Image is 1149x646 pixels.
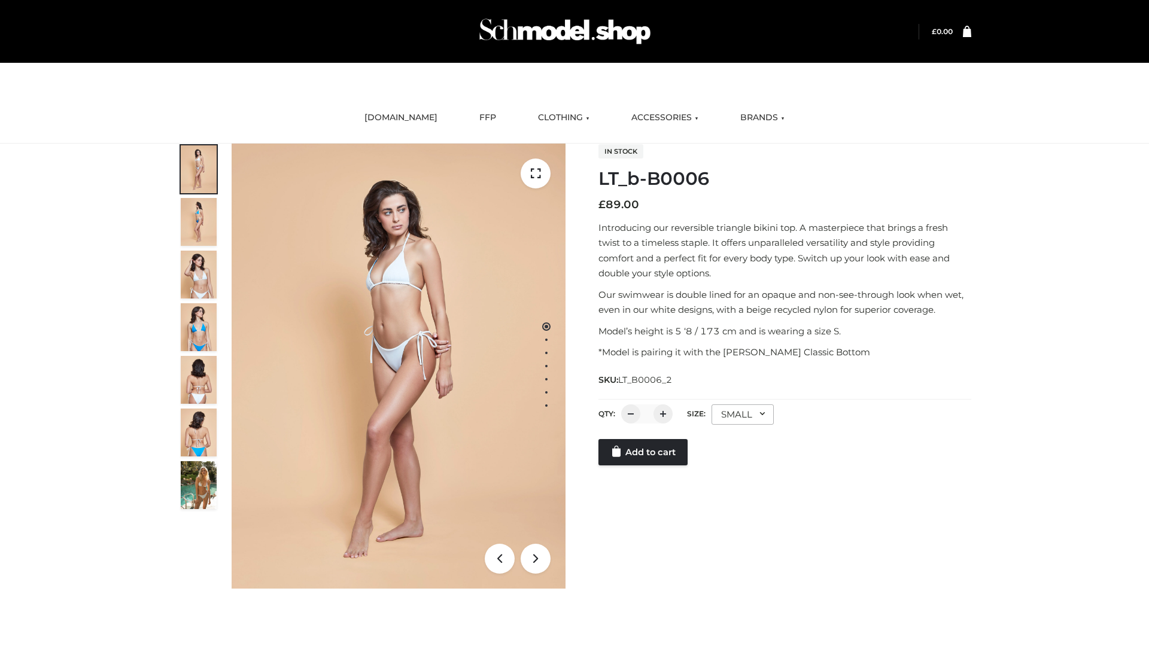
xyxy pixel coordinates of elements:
[598,439,688,465] a: Add to cart
[598,373,673,387] span: SKU:
[618,374,672,385] span: LT_B0006_2
[598,409,615,418] label: QTY:
[181,145,217,193] img: ArielClassicBikiniTop_CloudNine_AzureSky_OW114ECO_1-scaled.jpg
[470,105,505,131] a: FFP
[181,303,217,351] img: ArielClassicBikiniTop_CloudNine_AzureSky_OW114ECO_4-scaled.jpg
[598,287,971,318] p: Our swimwear is double lined for an opaque and non-see-through look when wet, even in our white d...
[598,324,971,339] p: Model’s height is 5 ‘8 / 173 cm and is wearing a size S.
[622,105,707,131] a: ACCESSORIES
[181,198,217,246] img: ArielClassicBikiniTop_CloudNine_AzureSky_OW114ECO_2-scaled.jpg
[598,345,971,360] p: *Model is pairing it with the [PERSON_NAME] Classic Bottom
[232,144,566,589] img: LT_b-B0006
[181,409,217,456] img: ArielClassicBikiniTop_CloudNine_AzureSky_OW114ECO_8-scaled.jpg
[598,168,971,190] h1: LT_b-B0006
[598,198,639,211] bdi: 89.00
[932,27,937,36] span: £
[529,105,598,131] a: CLOTHING
[355,105,446,131] a: [DOMAIN_NAME]
[475,8,655,55] img: Schmodel Admin 964
[598,198,606,211] span: £
[932,27,953,36] bdi: 0.00
[687,409,706,418] label: Size:
[731,105,794,131] a: BRANDS
[181,461,217,509] img: Arieltop_CloudNine_AzureSky2.jpg
[932,27,953,36] a: £0.00
[181,356,217,404] img: ArielClassicBikiniTop_CloudNine_AzureSky_OW114ECO_7-scaled.jpg
[712,404,774,425] div: SMALL
[598,144,643,159] span: In stock
[181,251,217,298] img: ArielClassicBikiniTop_CloudNine_AzureSky_OW114ECO_3-scaled.jpg
[598,220,971,281] p: Introducing our reversible triangle bikini top. A masterpiece that brings a fresh twist to a time...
